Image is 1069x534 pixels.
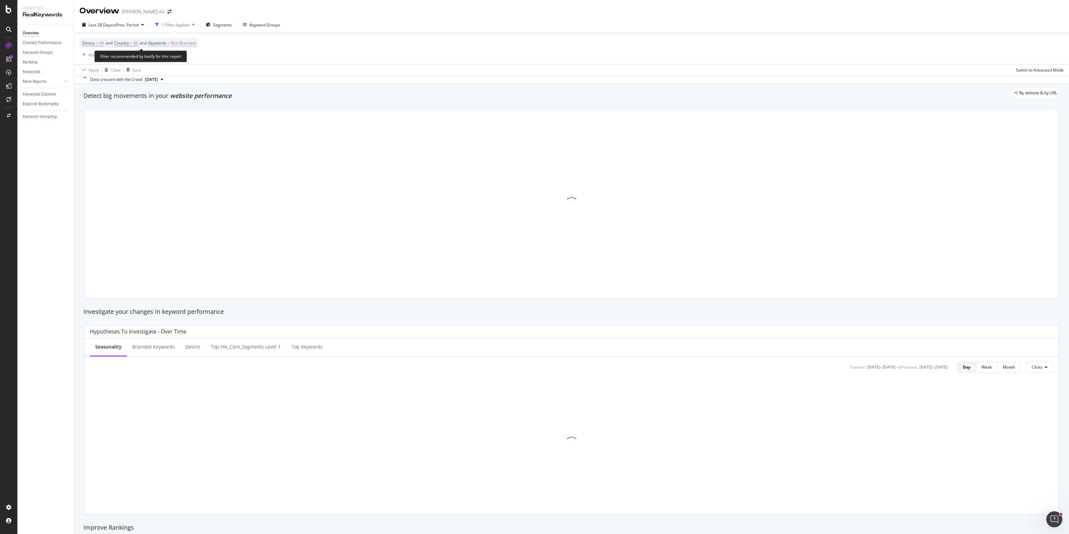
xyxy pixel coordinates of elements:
[95,50,187,62] div: Filter recommended by botify for this report
[1026,362,1053,373] button: Clicks
[84,307,1060,316] div: Investigate your changes in keyword performance
[1016,67,1064,73] div: Switch to Advanced Mode
[23,30,69,37] a: Overview
[1013,64,1064,75] button: Switch to Advanced Mode
[1032,364,1042,370] span: Clicks
[23,5,68,11] div: Analytics
[133,38,138,48] span: All
[23,101,69,108] a: Explorer Bookmarks
[80,51,106,59] button: Add Filter
[84,523,1060,532] div: Improve Rankings
[130,40,132,46] span: =
[1019,91,1057,95] span: By website & by URL
[23,30,39,37] div: Overview
[23,39,61,46] div: Content Performance
[80,5,119,17] div: Overview
[23,91,56,98] div: Keywords Explorer
[142,76,166,84] button: [DATE]
[897,364,918,370] div: vs Previous :
[23,113,57,120] div: Keyword Sampling
[167,40,170,46] span: =
[111,67,121,73] div: Clear
[23,59,69,66] a: Ranking
[23,49,52,56] div: Keyword Groups
[963,364,970,370] div: Day
[203,19,235,30] button: Segments
[998,362,1021,373] button: Month
[171,38,196,48] span: Non-Branded
[96,40,98,46] span: =
[132,67,141,73] div: Save
[23,49,69,56] a: Keyword Groups
[211,344,281,350] div: Top HN_Core_Segments Level 1
[23,113,69,120] a: Keyword Sampling
[23,69,40,76] div: Keywords
[89,22,112,28] span: Last 28 Days
[23,78,62,85] a: More Reports
[185,344,200,350] div: Device
[23,78,46,85] div: More Reports
[250,22,280,28] div: Keyword Groups
[23,91,69,98] a: Keywords Explorer
[23,59,37,66] div: Ranking
[90,328,186,335] div: Hypotheses to Investigate - Over Time
[99,38,104,48] span: All
[80,19,147,30] button: Last 28 DaysvsPrev. Period
[23,39,69,46] a: Content Performance
[240,19,283,30] button: Keyword Groups
[162,22,189,28] div: 1 Filter Applied
[957,362,976,373] button: Day
[124,64,141,75] button: Save
[89,52,106,58] div: Add Filter
[148,40,166,46] span: Keywords
[23,69,69,76] a: Keywords
[80,64,99,75] button: Apply
[152,19,197,30] button: 1 Filter Applied
[919,364,948,370] div: [DATE] - [DATE]
[976,362,998,373] button: Week
[90,77,142,83] div: Data crossed with the Crawl
[23,101,59,108] div: Explorer Bookmarks
[112,22,139,28] span: vs Prev. Period
[867,364,896,370] div: [DATE] - [DATE]
[851,364,866,370] div: Current:
[106,40,113,46] span: and
[132,344,175,350] div: Branded Keywords
[1046,511,1062,527] iframe: Intercom live chat
[23,11,68,19] div: RealKeywords
[981,364,992,370] div: Week
[95,344,122,350] div: Seasonality
[114,40,129,46] span: Country
[1012,88,1060,98] div: legacy label
[291,344,323,350] div: Top Keywords
[167,9,171,14] div: arrow-right-arrow-left
[89,67,99,73] div: Apply
[82,40,95,46] span: Device
[102,64,121,75] button: Clear
[213,22,232,28] span: Segments
[145,77,158,83] span: 2025 Aug. 17th
[140,40,147,46] span: and
[1003,364,1015,370] div: Month
[122,8,165,15] div: [PERSON_NAME] AU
